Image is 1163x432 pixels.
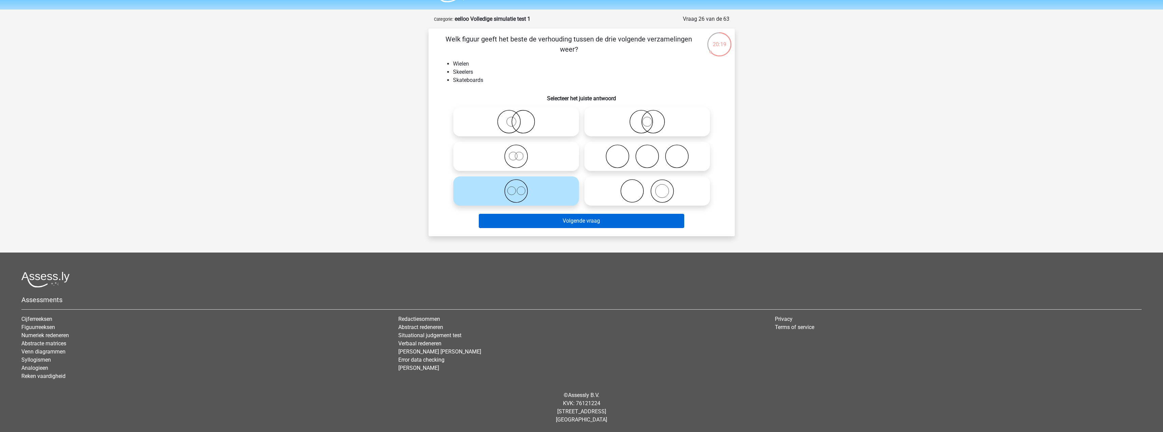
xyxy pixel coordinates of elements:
strong: eelloo Volledige simulatie test 1 [455,16,530,22]
a: [PERSON_NAME] [PERSON_NAME] [398,348,481,355]
a: Verbaal redeneren [398,340,441,347]
a: Reken vaardigheid [21,373,66,379]
h6: Selecteer het juiste antwoord [439,90,724,102]
li: Skeelers [453,68,724,76]
li: Wielen [453,60,724,68]
a: Figuurreeksen [21,324,55,330]
p: Welk figuur geeft het beste de verhouding tussen de drie volgende verzamelingen weer? [439,34,698,54]
a: Privacy [775,316,793,322]
a: Abstracte matrices [21,340,66,347]
button: Volgende vraag [479,214,684,228]
div: © KVK: 76121224 [STREET_ADDRESS] [GEOGRAPHIC_DATA] [16,386,1147,429]
a: Syllogismen [21,357,51,363]
a: Cijferreeksen [21,316,52,322]
div: 20:19 [707,32,732,49]
a: Assessly B.V. [568,392,599,398]
a: Terms of service [775,324,814,330]
a: Analogieen [21,365,48,371]
a: Situational judgement test [398,332,461,339]
img: Assessly logo [21,272,70,288]
a: Error data checking [398,357,444,363]
small: Categorie: [434,17,453,22]
a: Numeriek redeneren [21,332,69,339]
a: Redactiesommen [398,316,440,322]
h5: Assessments [21,296,1142,304]
a: Venn diagrammen [21,348,66,355]
li: Skateboards [453,76,724,84]
div: Vraag 26 van de 63 [683,15,729,23]
a: [PERSON_NAME] [398,365,439,371]
a: Abstract redeneren [398,324,443,330]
